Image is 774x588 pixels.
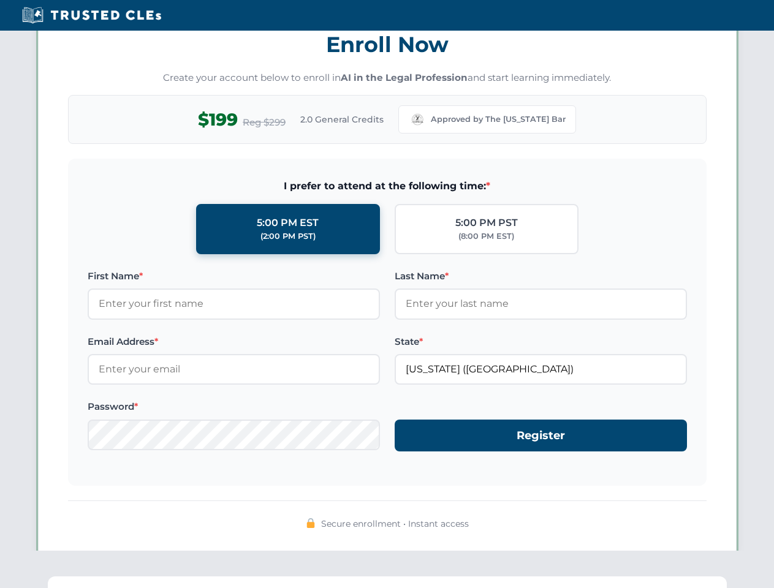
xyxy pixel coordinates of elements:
[341,72,468,83] strong: AI in the Legal Profession
[458,230,514,243] div: (8:00 PM EST)
[68,25,707,64] h3: Enroll Now
[18,6,165,24] img: Trusted CLEs
[243,115,286,130] span: Reg $299
[431,113,566,126] span: Approved by The [US_STATE] Bar
[300,113,384,126] span: 2.0 General Credits
[88,178,687,194] span: I prefer to attend at the following time:
[88,334,380,349] label: Email Address
[395,334,687,349] label: State
[306,518,316,528] img: 🔒
[198,106,238,134] span: $199
[395,354,687,385] input: Missouri (MO)
[409,111,426,128] img: Missouri Bar
[88,269,380,284] label: First Name
[260,230,316,243] div: (2:00 PM PST)
[88,399,380,414] label: Password
[395,288,687,319] input: Enter your last name
[455,215,518,231] div: 5:00 PM PST
[395,269,687,284] label: Last Name
[88,354,380,385] input: Enter your email
[395,420,687,452] button: Register
[257,215,319,231] div: 5:00 PM EST
[68,71,707,85] p: Create your account below to enroll in and start learning immediately.
[88,288,380,319] input: Enter your first name
[321,517,469,530] span: Secure enrollment • Instant access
